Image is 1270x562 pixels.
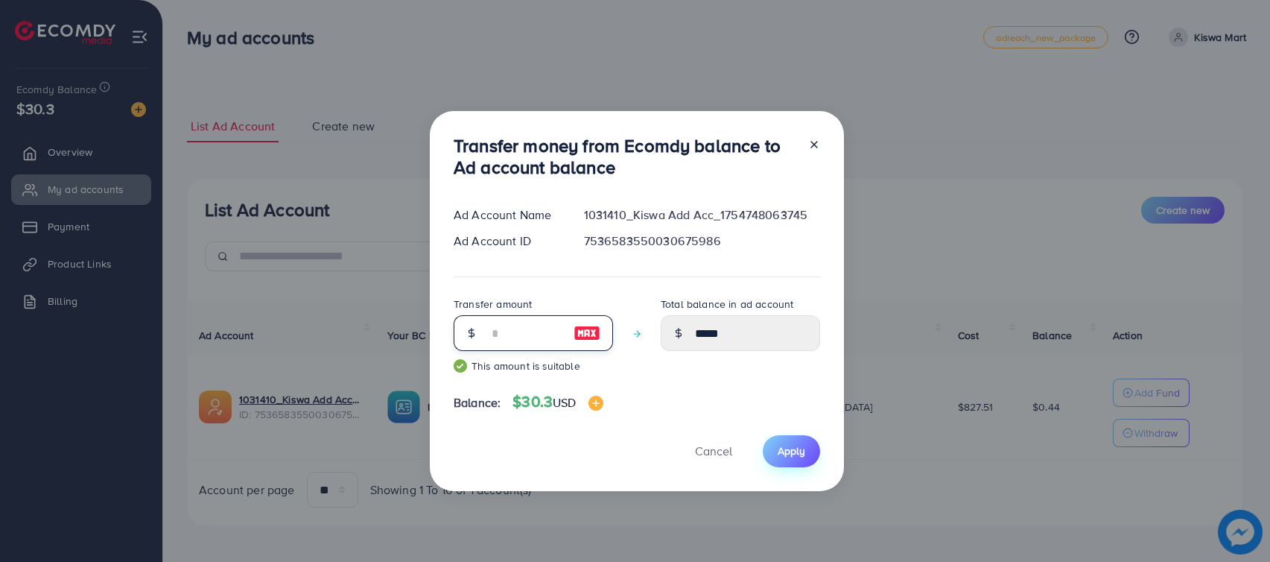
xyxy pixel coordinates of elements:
[572,206,832,224] div: 1031410_Kiswa Add Acc_1754748063745
[442,233,572,250] div: Ad Account ID
[676,435,751,467] button: Cancel
[553,394,576,411] span: USD
[695,443,732,459] span: Cancel
[512,393,603,411] h4: $30.3
[778,443,805,458] span: Apply
[574,324,600,342] img: image
[661,297,793,312] label: Total balance in ad account
[763,435,820,467] button: Apply
[572,233,832,250] div: 7536583550030675986
[454,359,467,373] img: guide
[442,206,572,224] div: Ad Account Name
[454,135,796,178] h3: Transfer money from Ecomdy balance to Ad account balance
[454,394,501,411] span: Balance:
[454,297,532,312] label: Transfer amount
[454,359,613,373] small: This amount is suitable
[588,396,603,411] img: image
